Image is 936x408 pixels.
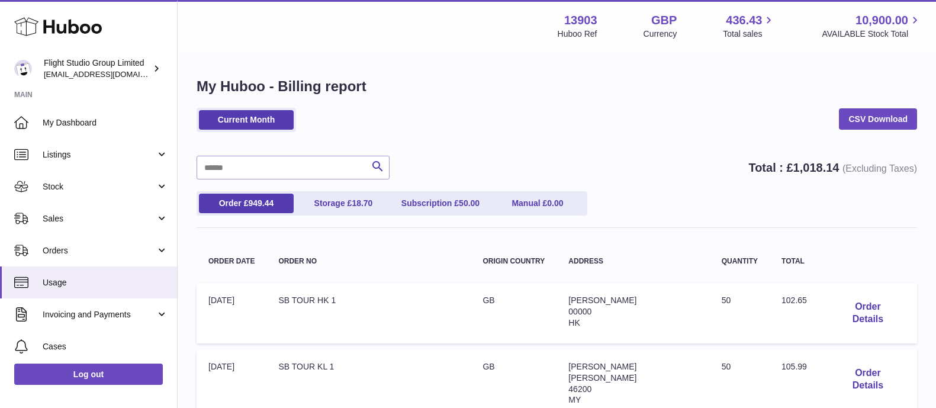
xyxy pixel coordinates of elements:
span: MY [568,395,581,404]
td: 50 [710,283,770,343]
a: Current Month [199,110,294,130]
a: Log out [14,364,163,385]
div: Flight Studio Group Limited [44,57,150,80]
a: 10,900.00 AVAILABLE Stock Total [822,12,922,40]
span: [PERSON_NAME] [PERSON_NAME] [568,362,636,383]
span: 102.65 [781,295,807,305]
span: (Excluding Taxes) [842,163,917,174]
span: [EMAIL_ADDRESS][DOMAIN_NAME] [44,69,174,79]
div: Currency [644,28,677,40]
span: 18.70 [352,198,372,208]
span: My Dashboard [43,117,168,128]
div: Huboo Ref [558,28,597,40]
th: Order Date [197,246,266,277]
span: 46200 [568,384,591,394]
a: Order £949.44 [199,194,294,213]
span: 1,018.14 [793,161,839,174]
span: Invoicing and Payments [43,309,156,320]
th: Origin Country [471,246,557,277]
strong: 13903 [564,12,597,28]
span: Cases [43,341,168,352]
span: 436.43 [726,12,762,28]
span: 50.00 [459,198,480,208]
strong: GBP [651,12,677,28]
span: Total sales [723,28,776,40]
strong: Total : £ [748,161,917,174]
span: Sales [43,213,156,224]
span: 0.00 [547,198,563,208]
span: Stock [43,181,156,192]
span: 105.99 [781,362,807,371]
span: HK [568,318,580,327]
td: GB [471,283,557,343]
th: Order no [266,246,471,277]
a: CSV Download [839,108,917,130]
span: 10,900.00 [855,12,908,28]
a: Manual £0.00 [490,194,585,213]
span: Orders [43,245,156,256]
h1: My Huboo - Billing report [197,77,917,96]
a: Subscription £50.00 [393,194,488,213]
th: Quantity [710,246,770,277]
a: Storage £18.70 [296,194,391,213]
td: SB TOUR HK 1 [266,283,471,343]
span: 949.44 [248,198,274,208]
img: internalAdmin-13903@internal.huboo.com [14,60,32,78]
td: [DATE] [197,283,266,343]
span: [PERSON_NAME] [568,295,636,305]
span: Usage [43,277,168,288]
span: AVAILABLE Stock Total [822,28,922,40]
button: Order Details [831,361,905,398]
a: 436.43 Total sales [723,12,776,40]
button: Order Details [831,295,905,332]
span: Listings [43,149,156,160]
th: Address [557,246,709,277]
span: 00000 [568,307,591,316]
th: Total [770,246,819,277]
